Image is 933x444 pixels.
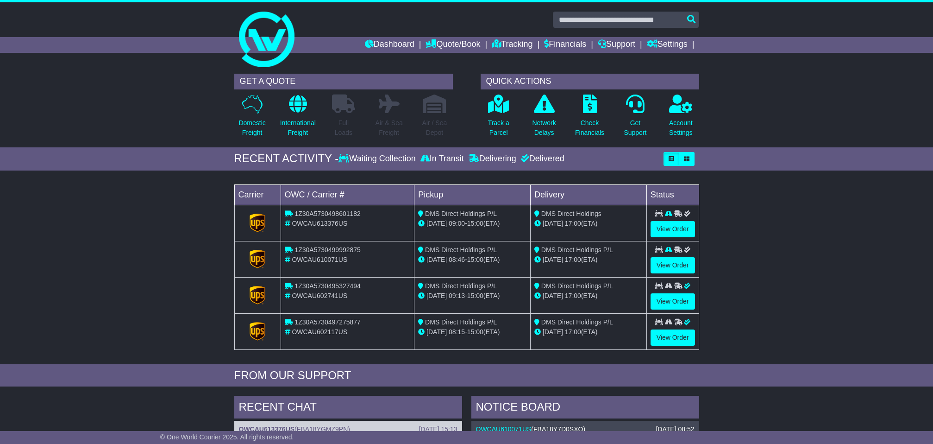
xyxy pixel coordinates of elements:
a: OWCAU610071US [476,425,532,433]
div: Delivered [519,154,564,164]
span: [DATE] [543,292,563,299]
td: Carrier [234,184,281,205]
p: Check Financials [575,118,604,138]
td: OWC / Carrier # [281,184,414,205]
a: DomesticFreight [238,94,266,143]
p: International Freight [280,118,316,138]
a: CheckFinancials [575,94,605,143]
div: - (ETA) [418,327,526,337]
span: 1Z30A5730497275877 [294,318,360,326]
span: DMS Direct Holdings P/L [541,282,613,290]
span: OWCAU613376US [292,220,347,227]
a: Dashboard [365,37,414,53]
div: FROM OUR SUPPORT [234,369,699,382]
a: GetSupport [623,94,647,143]
div: Waiting Collection [338,154,418,164]
span: 17:00 [565,256,581,263]
div: RECENT ACTIVITY - [234,152,339,165]
span: 1Z30A5730498601182 [294,210,360,217]
span: 09:13 [449,292,465,299]
span: [DATE] [426,220,447,227]
p: Network Delays [532,118,556,138]
div: - (ETA) [418,255,526,265]
p: Full Loads [332,118,355,138]
span: 1Z30A5730499992875 [294,246,360,254]
span: OWCAU602117US [292,328,347,336]
span: OWCAU610071US [292,256,347,263]
img: GetCarrierServiceLogo [250,286,265,304]
span: DMS Direct Holdings P/L [541,318,613,326]
span: 17:00 [565,292,581,299]
span: 08:46 [449,256,465,263]
a: NetworkDelays [532,94,556,143]
a: Financials [544,37,586,53]
div: [DATE] 08:52 [656,425,694,433]
div: (ETA) [534,291,643,301]
a: Tracking [492,37,532,53]
div: NOTICE BOARD [471,396,699,421]
div: (ETA) [534,327,643,337]
a: AccountSettings [669,94,693,143]
span: 09:00 [449,220,465,227]
span: 1Z30A5730495327494 [294,282,360,290]
a: View Order [651,257,695,273]
td: Pickup [414,184,531,205]
span: DMS Direct Holdings P/L [541,246,613,254]
div: - (ETA) [418,291,526,301]
img: GetCarrierServiceLogo [250,214,265,232]
span: 08:15 [449,328,465,336]
span: FBA18Y7D0SXQ [533,425,583,433]
p: Air / Sea Depot [422,118,447,138]
img: GetCarrierServiceLogo [250,250,265,268]
div: (ETA) [534,255,643,265]
a: View Order [651,330,695,346]
div: ( ) [239,425,457,433]
span: OWCAU602741US [292,292,347,299]
span: [DATE] [543,256,563,263]
p: Account Settings [669,118,693,138]
span: DMS Direct Holdings P/L [425,246,497,254]
span: © One World Courier 2025. All rights reserved. [160,433,294,441]
span: DMS Direct Holdings P/L [425,282,497,290]
div: Delivering [466,154,519,164]
p: Domestic Freight [238,118,265,138]
a: View Order [651,293,695,310]
div: GET A QUOTE [234,74,453,89]
span: DMS Direct Holdings P/L [425,318,497,326]
span: DMS Direct Holdings [541,210,601,217]
a: Settings [647,37,688,53]
a: Track aParcel [488,94,510,143]
span: 15:00 [467,220,483,227]
td: Status [646,184,699,205]
a: InternationalFreight [280,94,316,143]
span: FBA18YGMZ9PN [297,425,348,433]
p: Air & Sea Freight [376,118,403,138]
span: [DATE] [543,220,563,227]
a: Support [598,37,635,53]
div: QUICK ACTIONS [481,74,699,89]
div: - (ETA) [418,219,526,228]
img: GetCarrierServiceLogo [250,322,265,341]
td: Delivery [530,184,646,205]
p: Track a Parcel [488,118,509,138]
a: OWCAU613376US [239,425,295,433]
span: 15:00 [467,292,483,299]
div: (ETA) [534,219,643,228]
span: DMS Direct Holdings P/L [425,210,497,217]
p: Get Support [624,118,646,138]
a: View Order [651,221,695,237]
span: [DATE] [426,328,447,336]
div: In Transit [418,154,466,164]
span: 17:00 [565,328,581,336]
span: 17:00 [565,220,581,227]
div: [DATE] 15:13 [419,425,457,433]
div: ( ) [476,425,695,433]
span: 15:00 [467,256,483,263]
span: 15:00 [467,328,483,336]
a: Quote/Book [426,37,480,53]
span: [DATE] [426,256,447,263]
span: [DATE] [543,328,563,336]
div: RECENT CHAT [234,396,462,421]
span: [DATE] [426,292,447,299]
